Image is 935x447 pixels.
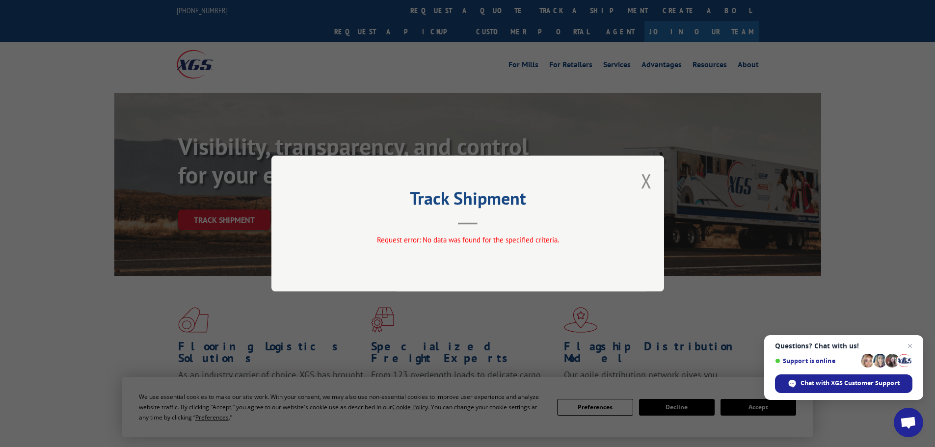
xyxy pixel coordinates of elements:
span: Support is online [775,357,857,365]
button: Close modal [641,168,652,194]
div: Open chat [894,408,923,437]
span: Close chat [904,340,916,352]
span: Questions? Chat with us! [775,342,912,350]
span: Chat with XGS Customer Support [801,379,900,388]
div: Chat with XGS Customer Support [775,374,912,393]
span: Request error: No data was found for the specified criteria. [376,235,559,244]
h2: Track Shipment [321,191,615,210]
